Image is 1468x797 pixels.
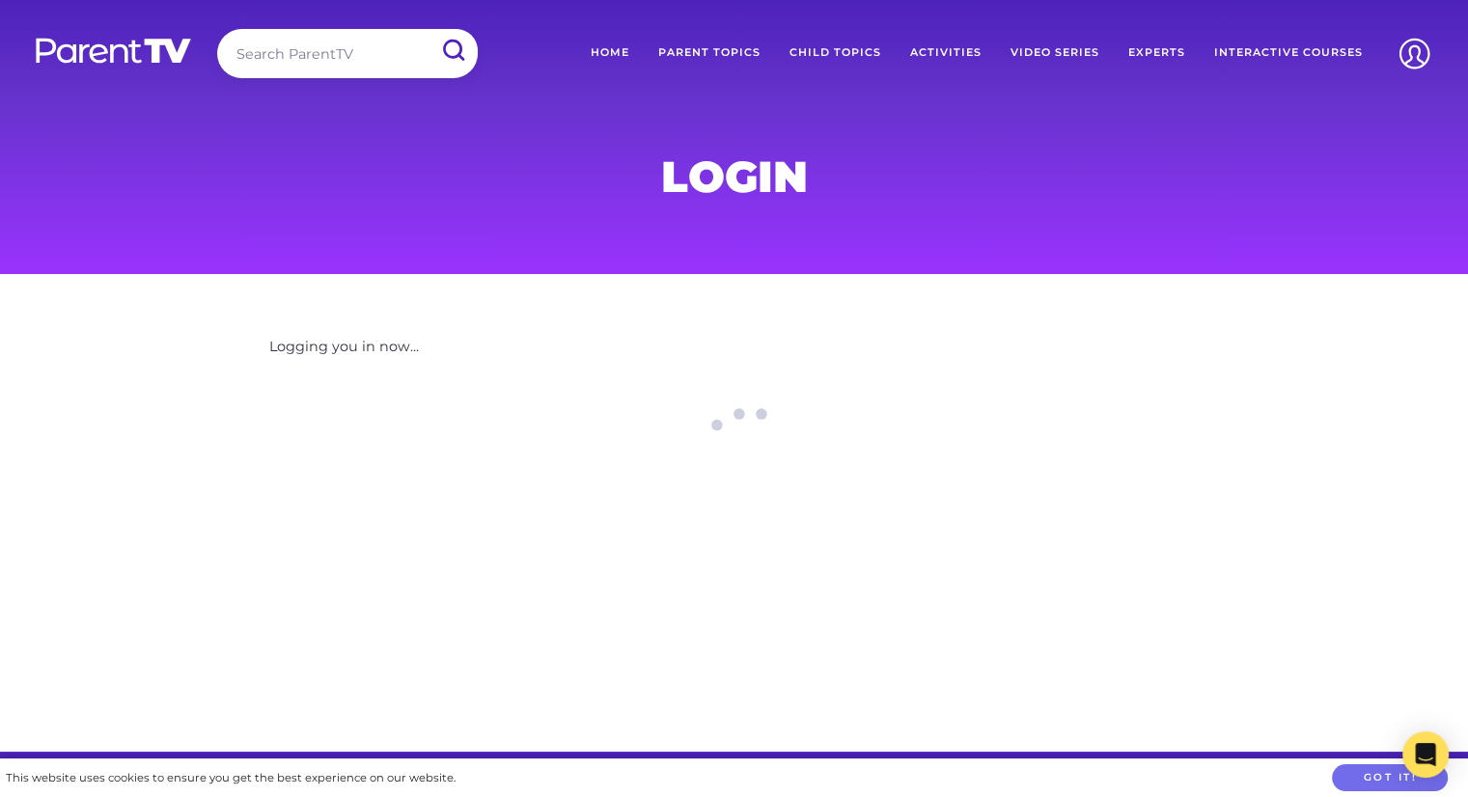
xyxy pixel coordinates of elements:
input: Submit [428,29,478,72]
img: parenttv-logo-white.4c85aaf.svg [34,37,193,65]
a: Child Topics [775,29,896,77]
a: Parent Topics [644,29,775,77]
div: This website uses cookies to ensure you get the best experience on our website. [6,768,456,788]
div: Open Intercom Messenger [1402,731,1449,778]
a: Experts [1114,29,1200,77]
a: Interactive Courses [1200,29,1377,77]
input: Search ParentTV [217,29,478,78]
a: Home [576,29,644,77]
img: Account [1390,29,1439,78]
h1: Login [269,157,1200,196]
a: Activities [896,29,996,77]
p: Logging you in now... [269,335,1200,360]
a: Video Series [996,29,1114,77]
button: Got it! [1332,764,1448,792]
